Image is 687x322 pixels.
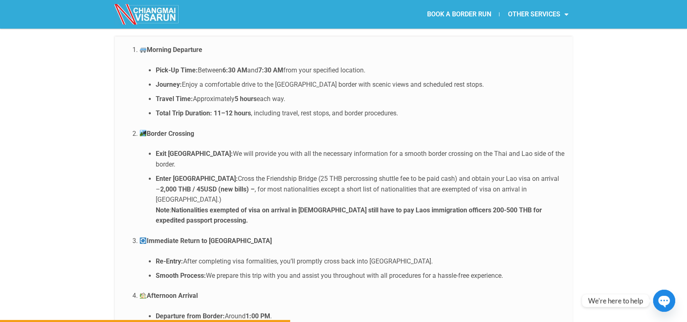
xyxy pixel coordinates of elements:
[160,185,255,193] strong: 2,000 THB / 45USD (new bills) –
[193,95,235,103] span: Approximately
[156,149,564,169] li: We will provide you with all the necessary information for a smooth border crossing on the Thai a...
[156,311,564,322] li: Around .
[222,66,247,74] strong: 6:30 AM
[156,175,238,182] strong: Enter [GEOGRAPHIC_DATA]:
[140,237,146,244] img: 🔄
[156,206,542,225] strong: Nationalities exempted of visa on arrival in [DEMOGRAPHIC_DATA] still have to pay Laos immigratio...
[156,95,193,103] strong: Travel Time:
[139,237,272,245] strong: Immediate Return to [GEOGRAPHIC_DATA]
[156,109,212,117] strong: Total Trip Duration:
[139,130,194,137] strong: Border Crossing
[257,95,285,103] span: each way.
[156,312,225,320] strong: Departure from Border:
[156,256,564,267] li: After completing visa formalities, you’ll promptly cross back into [GEOGRAPHIC_DATA].
[156,270,564,281] li: We prepare this trip with you and assist you throughout with all procedures for a hassle-free exp...
[139,46,202,54] strong: Morning Departure
[418,5,499,24] a: BOOK A BORDER RUN
[156,150,233,158] strong: Exit [GEOGRAPHIC_DATA]:
[140,46,146,53] img: 🚐
[343,5,576,24] nav: Menu
[258,66,283,74] strong: 7:30 AM
[140,292,146,299] img: 🏡
[140,130,146,136] img: 🏞️
[156,66,198,74] strong: Pick-Up Time:
[235,95,257,103] strong: 5 hours
[214,109,251,117] strong: 11–12 hours
[156,65,564,76] li: Between and from your specified location.
[156,206,170,214] strong: Note
[156,173,564,226] li: Cross the Friendship Bridge (25 THB percrossing shuttle fee to be paid cash) and obtain your Lao ...
[499,5,576,24] a: OTHER SERVICES
[156,272,206,279] strong: Smooth Process:
[139,292,198,299] strong: Afternoon Arrival
[156,81,182,88] strong: Journey:
[156,257,183,265] strong: Re-Entry:
[251,109,398,117] span: , including travel, rest stops, and border procedures.
[246,312,270,320] strong: 1:00 PM
[156,79,564,90] li: Enjoy a comfortable drive to the [GEOGRAPHIC_DATA] border with scenic views and scheduled rest st...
